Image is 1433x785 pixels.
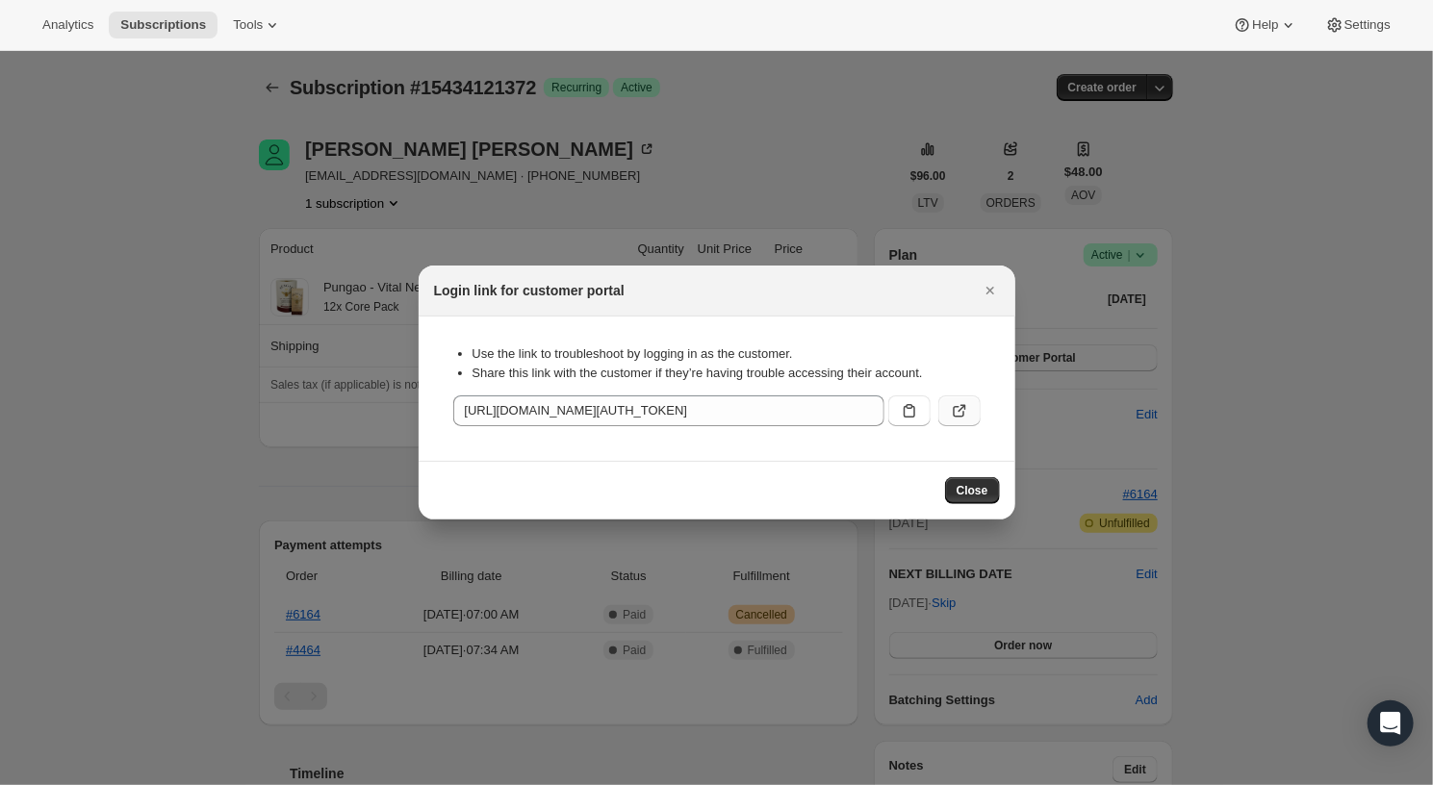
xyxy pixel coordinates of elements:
[434,281,625,300] h2: Login link for customer portal
[31,12,105,38] button: Analytics
[1314,12,1402,38] button: Settings
[945,477,1000,504] button: Close
[1252,17,1278,33] span: Help
[233,17,263,33] span: Tools
[120,17,206,33] span: Subscriptions
[1344,17,1391,33] span: Settings
[221,12,294,38] button: Tools
[957,483,988,498] span: Close
[42,17,93,33] span: Analytics
[1368,700,1414,747] div: Open Intercom Messenger
[473,344,981,364] li: Use the link to troubleshoot by logging in as the customer.
[473,364,981,383] li: Share this link with the customer if they’re having trouble accessing their account.
[1221,12,1309,38] button: Help
[109,12,218,38] button: Subscriptions
[977,277,1004,304] button: Close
